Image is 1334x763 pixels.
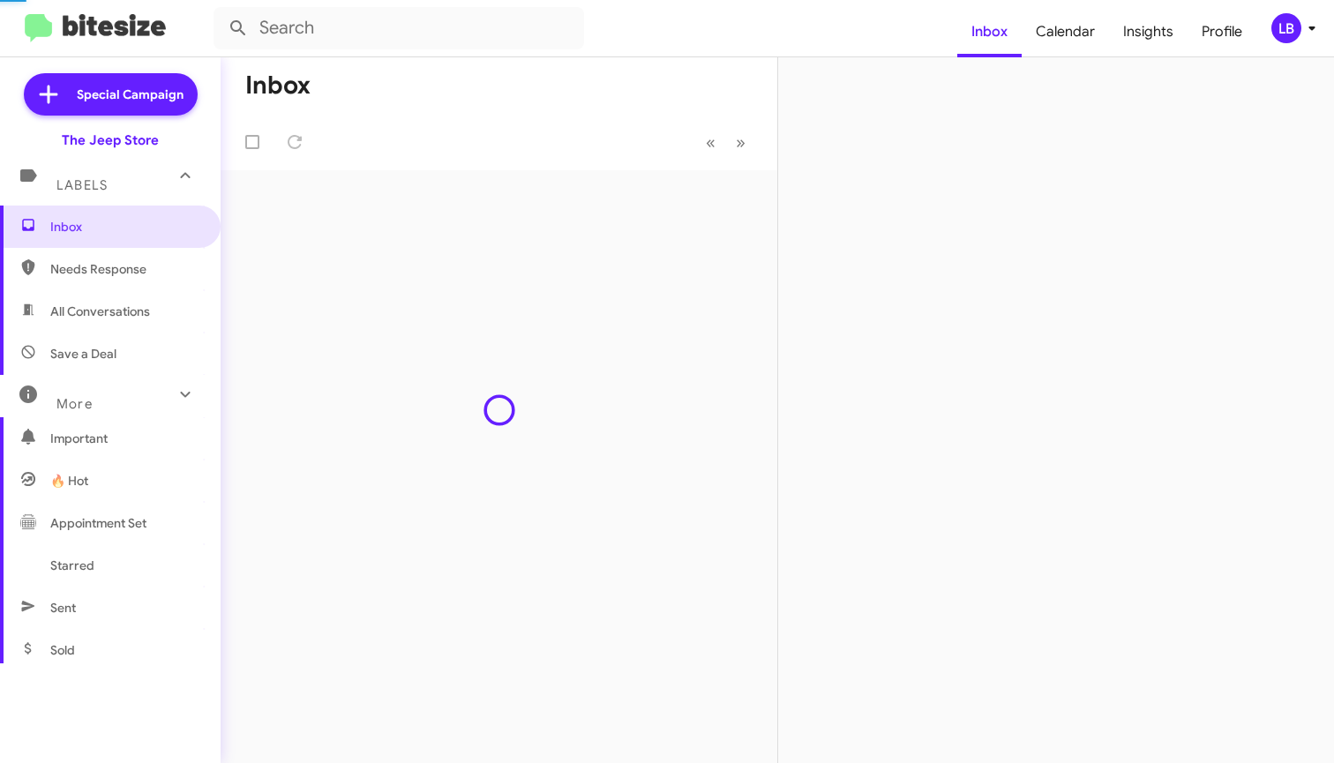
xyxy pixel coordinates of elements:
[1188,6,1256,57] a: Profile
[1109,6,1188,57] a: Insights
[50,472,88,490] span: 🔥 Hot
[50,430,200,447] span: Important
[245,71,311,100] h1: Inbox
[1256,13,1315,43] button: LB
[50,641,75,659] span: Sold
[50,345,116,363] span: Save a Deal
[56,177,108,193] span: Labels
[696,124,756,161] nav: Page navigation example
[50,599,76,617] span: Sent
[50,218,200,236] span: Inbox
[957,6,1022,57] a: Inbox
[50,303,150,320] span: All Conversations
[695,124,726,161] button: Previous
[56,396,93,412] span: More
[77,86,184,103] span: Special Campaign
[706,131,716,153] span: «
[1022,6,1109,57] a: Calendar
[214,7,584,49] input: Search
[736,131,746,153] span: »
[725,124,756,161] button: Next
[24,73,198,116] a: Special Campaign
[50,260,200,278] span: Needs Response
[62,131,159,149] div: The Jeep Store
[1271,13,1301,43] div: LB
[50,557,94,574] span: Starred
[50,514,146,532] span: Appointment Set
